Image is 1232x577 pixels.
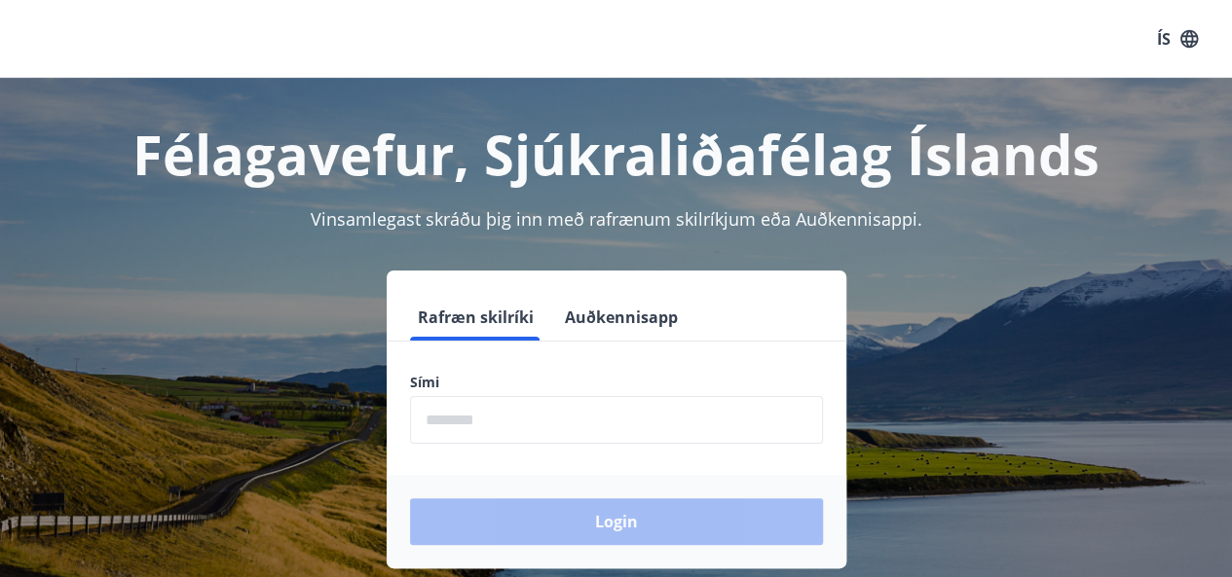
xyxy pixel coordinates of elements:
[410,294,541,341] button: Rafræn skilríki
[410,373,823,392] label: Sími
[1146,21,1209,56] button: ÍS
[311,207,922,231] span: Vinsamlegast skráðu þig inn með rafrænum skilríkjum eða Auðkennisappi.
[557,294,686,341] button: Auðkennisapp
[23,117,1209,191] h1: Félagavefur, Sjúkraliðafélag Íslands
